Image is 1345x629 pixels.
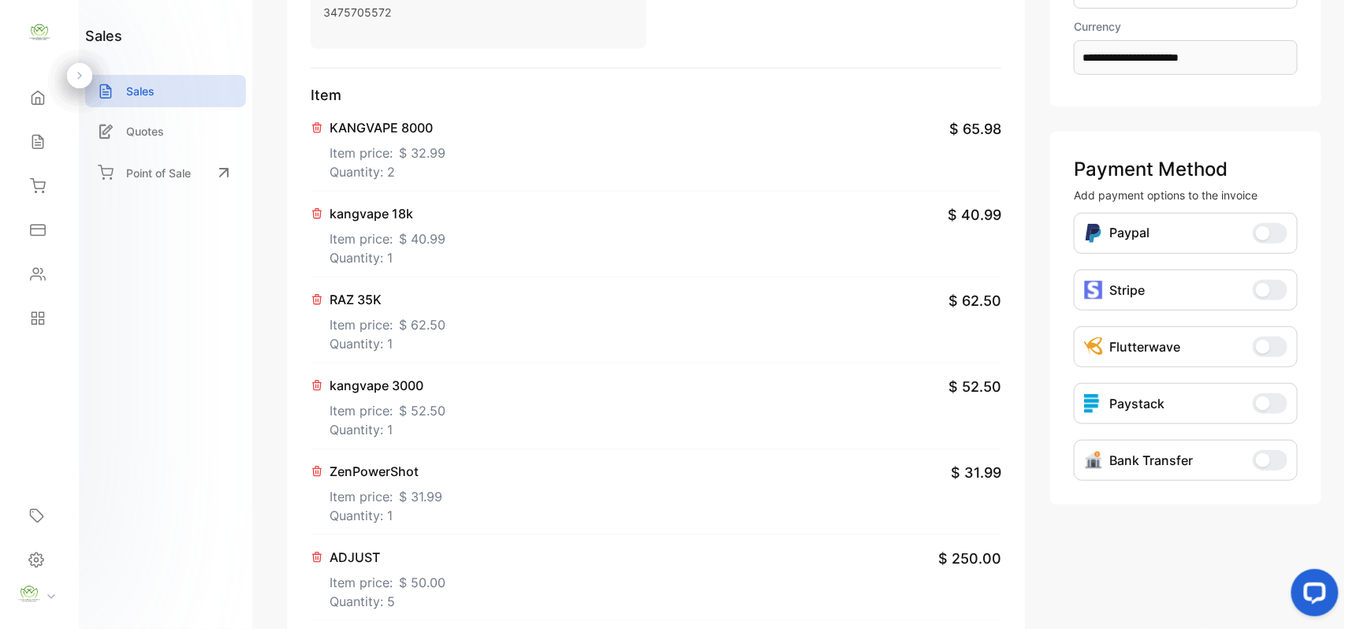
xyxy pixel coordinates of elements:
[28,20,51,44] img: logo
[330,309,445,334] p: Item price:
[399,573,445,592] span: $ 50.00
[330,462,442,481] p: ZenPowerShot
[311,84,1001,106] p: Item
[330,376,445,395] p: kangvape 3000
[330,290,445,309] p: RAZ 35K
[399,315,445,334] span: $ 62.50
[330,248,445,267] p: Quantity: 1
[1109,451,1193,470] p: Bank Transfer
[330,334,445,353] p: Quantity: 1
[1109,281,1145,300] p: Stripe
[1279,563,1345,629] iframe: LiveChat chat widget
[1084,451,1103,470] img: Icon
[85,115,246,147] a: Quotes
[330,162,445,181] p: Quantity: 2
[330,118,445,137] p: KANGVAPE 8000
[126,83,155,99] p: Sales
[330,481,442,506] p: Item price:
[126,123,164,140] p: Quotes
[1074,18,1298,35] label: Currency
[1074,187,1298,203] p: Add payment options to the invoice
[1109,337,1180,356] p: Flutterwave
[85,155,246,190] a: Point of Sale
[1084,223,1103,244] img: Icon
[1084,394,1103,413] img: icon
[126,165,191,181] p: Point of Sale
[938,548,1001,569] span: $ 250.00
[399,229,445,248] span: $ 40.99
[1109,223,1149,244] p: Paypal
[330,223,445,248] p: Item price:
[330,592,445,611] p: Quantity: 5
[399,143,445,162] span: $ 32.99
[330,395,445,420] p: Item price:
[17,582,41,606] img: profile
[1084,337,1103,356] img: Icon
[1109,394,1164,413] p: Paystack
[323,1,508,24] p: 3475705572
[948,376,1001,397] span: $ 52.50
[1084,281,1103,300] img: icon
[330,548,445,567] p: ADJUST
[85,25,122,47] h1: sales
[330,506,442,525] p: Quantity: 1
[951,462,1001,483] span: $ 31.99
[330,137,445,162] p: Item price:
[330,420,445,439] p: Quantity: 1
[85,75,246,107] a: Sales
[949,118,1001,140] span: $ 65.98
[330,567,445,592] p: Item price:
[330,204,445,223] p: kangvape 18k
[399,487,442,506] span: $ 31.99
[399,401,445,420] span: $ 52.50
[948,204,1001,225] span: $ 40.99
[1074,155,1298,184] p: Payment Method
[948,290,1001,311] span: $ 62.50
